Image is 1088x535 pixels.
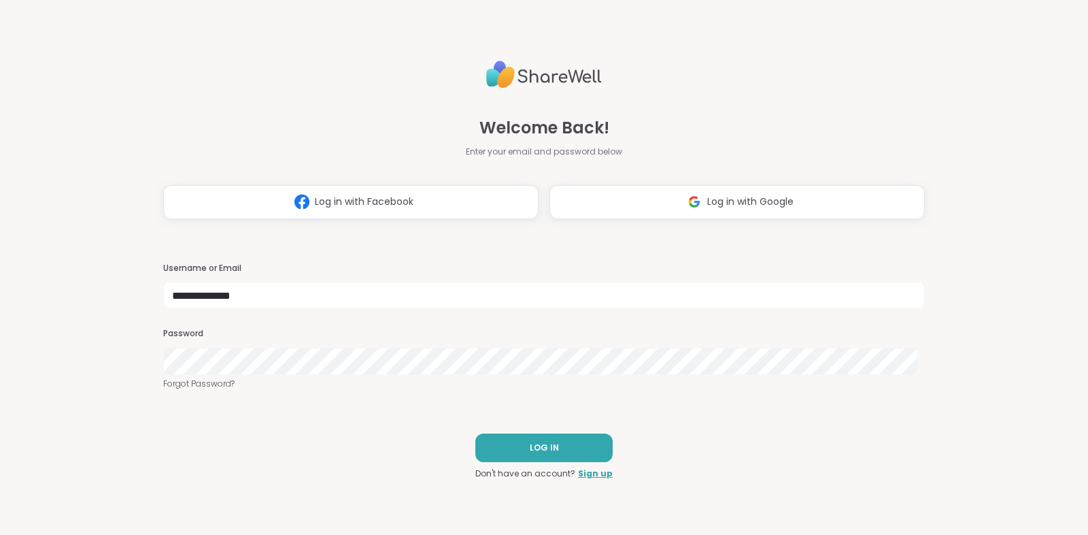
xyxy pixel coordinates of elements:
[475,434,613,462] button: LOG IN
[707,195,794,209] span: Log in with Google
[289,189,315,214] img: ShareWell Logomark
[475,468,575,480] span: Don't have an account?
[486,55,602,94] img: ShareWell Logo
[549,185,925,219] button: Log in with Google
[163,328,925,340] h3: Password
[163,185,539,219] button: Log in with Facebook
[466,146,622,158] span: Enter your email and password below
[163,263,925,274] h3: Username or Email
[530,442,559,454] span: LOG IN
[681,189,707,214] img: ShareWell Logomark
[163,378,925,390] a: Forgot Password?
[315,195,413,209] span: Log in with Facebook
[578,468,613,480] a: Sign up
[479,116,609,140] span: Welcome Back!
